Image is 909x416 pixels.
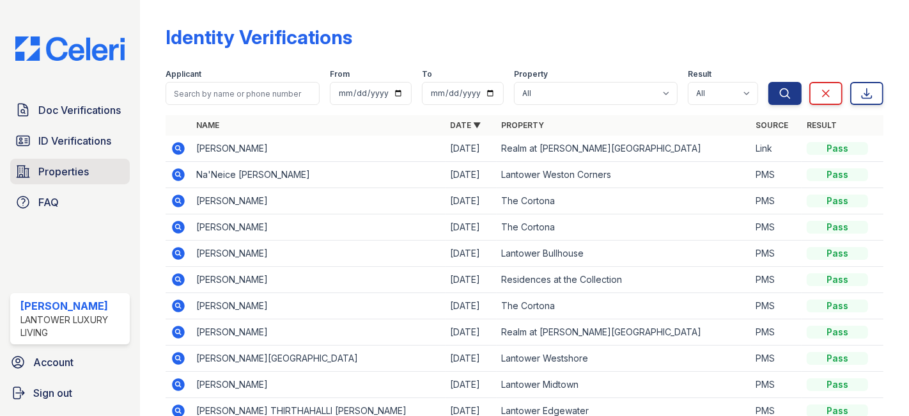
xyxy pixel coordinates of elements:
div: Pass [807,378,868,391]
td: Realm at [PERSON_NAME][GEOGRAPHIC_DATA] [497,319,751,346]
td: PMS [750,241,802,267]
td: [PERSON_NAME][GEOGRAPHIC_DATA] [191,346,446,372]
a: Result [807,120,837,130]
td: Lantower Bullhouse [497,241,751,267]
input: Search by name or phone number [166,82,320,105]
span: FAQ [38,195,59,210]
td: Residences at the Collection [497,267,751,293]
a: Property [502,120,545,130]
a: Account [5,349,135,375]
div: Pass [807,247,868,260]
td: [PERSON_NAME] [191,214,446,241]
span: Sign out [33,385,72,401]
td: PMS [750,293,802,319]
td: PMS [750,372,802,398]
a: Sign out [5,380,135,406]
div: Pass [807,352,868,365]
td: [PERSON_NAME] [191,293,446,319]
div: Lantower Luxury Living [20,314,125,339]
td: PMS [750,319,802,346]
td: [DATE] [446,346,497,372]
a: ID Verifications [10,128,130,154]
td: [DATE] [446,293,497,319]
td: [DATE] [446,214,497,241]
td: PMS [750,346,802,372]
td: [PERSON_NAME] [191,319,446,346]
td: [DATE] [446,241,497,267]
td: Realm at [PERSON_NAME][GEOGRAPHIC_DATA] [497,136,751,162]
label: Result [688,69,711,79]
td: Lantower Westshore [497,346,751,372]
img: CE_Logo_Blue-a8612792a0a2168367f1c8372b55b34899dd931a85d93a1a3d3e32e68fde9ad4.png [5,36,135,61]
label: Property [514,69,548,79]
a: Name [196,120,219,130]
td: [PERSON_NAME] [191,241,446,267]
span: Account [33,355,74,370]
label: From [330,69,350,79]
div: Pass [807,300,868,312]
div: Pass [807,168,868,181]
td: [DATE] [446,162,497,188]
td: The Cortona [497,214,751,241]
td: The Cortona [497,188,751,214]
td: [DATE] [446,372,497,398]
td: PMS [750,214,802,241]
td: Lantower Midtown [497,372,751,398]
div: Pass [807,273,868,286]
td: PMS [750,267,802,293]
span: Doc Verifications [38,102,121,118]
td: [PERSON_NAME] [191,267,446,293]
td: [PERSON_NAME] [191,136,446,162]
td: [DATE] [446,136,497,162]
td: PMS [750,162,802,188]
td: [PERSON_NAME] [191,188,446,214]
td: Link [750,136,802,162]
td: Lantower Weston Corners [497,162,751,188]
div: Identity Verifications [166,26,352,49]
td: [DATE] [446,319,497,346]
td: The Cortona [497,293,751,319]
label: Applicant [166,69,201,79]
span: Properties [38,164,89,179]
label: To [422,69,432,79]
a: FAQ [10,189,130,215]
td: [PERSON_NAME] [191,372,446,398]
a: Source [756,120,788,130]
div: Pass [807,142,868,155]
a: Doc Verifications [10,97,130,123]
div: Pass [807,195,868,207]
div: Pass [807,326,868,339]
td: [DATE] [446,267,497,293]
div: Pass [807,221,868,234]
td: [DATE] [446,188,497,214]
a: Properties [10,159,130,184]
span: ID Verifications [38,133,111,148]
a: Date ▼ [451,120,481,130]
td: Na'Neice [PERSON_NAME] [191,162,446,188]
div: [PERSON_NAME] [20,298,125,314]
td: PMS [750,188,802,214]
